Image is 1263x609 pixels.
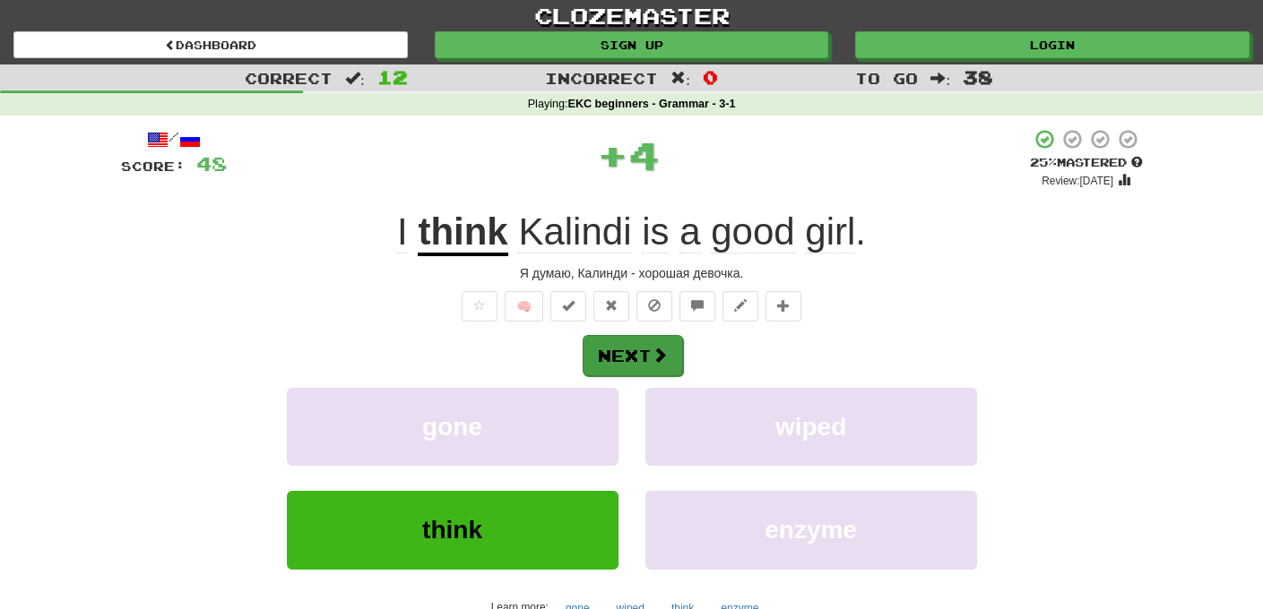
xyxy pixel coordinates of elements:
[679,291,715,322] button: Discuss sentence (alt+u)
[345,71,365,86] span: :
[766,291,801,322] button: Add to collection (alt+a)
[670,71,690,86] span: :
[462,291,497,322] button: Favorite sentence (alt+f)
[597,128,628,182] span: +
[963,66,993,88] span: 38
[287,388,619,466] button: gone
[121,159,186,174] span: Score:
[1042,175,1113,187] small: Review: [DATE]
[545,69,658,87] span: Incorrect
[505,291,543,322] button: 🧠
[805,210,855,253] span: girl
[377,66,408,88] span: 12
[287,491,619,569] button: think
[583,335,683,376] button: Next
[418,210,507,256] u: think
[642,210,669,253] span: is
[855,31,1250,58] a: Login
[550,291,586,322] button: Set this sentence to 100% Mastered (alt+m)
[397,210,408,253] span: I
[636,291,672,322] button: Ignore sentence (alt+i)
[703,66,718,88] span: 0
[422,516,482,544] span: think
[1030,155,1143,171] div: Mastered
[722,291,758,322] button: Edit sentence (alt+d)
[645,491,977,569] button: enzyme
[435,31,829,58] a: Sign up
[775,413,846,441] span: wiped
[13,31,408,58] a: Dashboard
[711,210,794,253] span: good
[518,210,631,253] span: Kalindi
[1030,155,1057,169] span: 25 %
[196,152,227,175] span: 48
[593,291,629,322] button: Reset to 0% Mastered (alt+r)
[930,71,950,86] span: :
[645,388,977,466] button: wiped
[121,128,227,150] div: /
[628,133,660,177] span: 4
[765,516,857,544] span: enzyme
[567,98,735,110] strong: EKC beginners - Grammar - 3-1
[121,264,1143,282] div: Я думаю, Калинди - хорошая девочка.
[508,210,866,253] span: .
[422,413,482,441] span: gone
[245,69,333,87] span: Correct
[855,69,918,87] span: To go
[679,210,700,253] span: a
